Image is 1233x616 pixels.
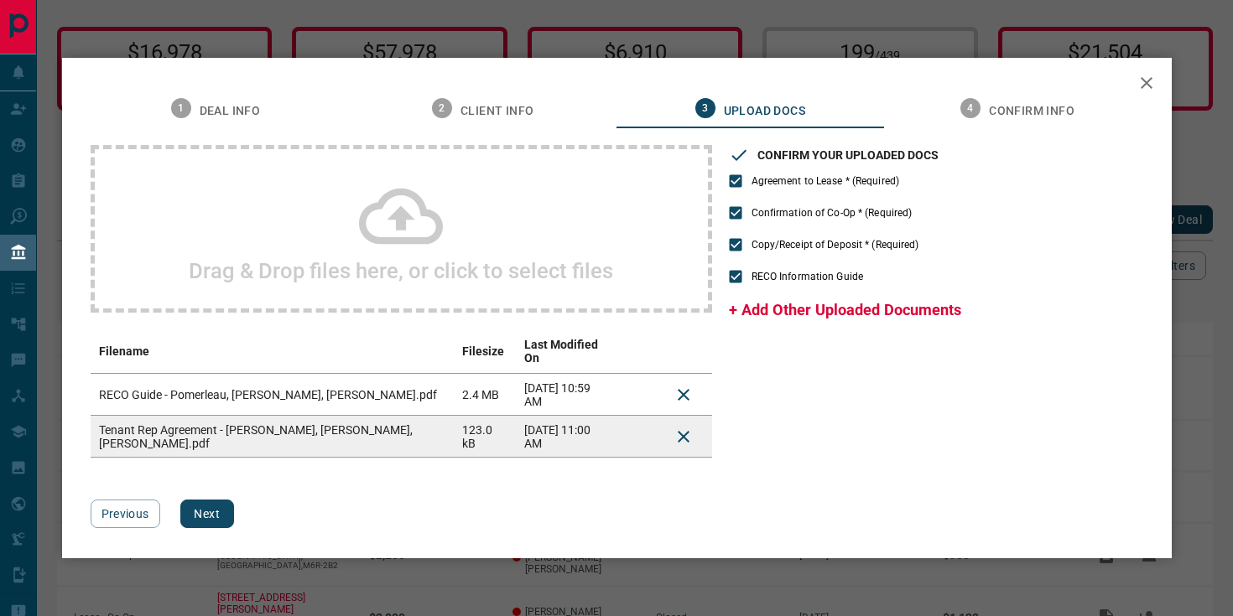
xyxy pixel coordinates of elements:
[180,500,234,528] button: Next
[752,269,863,284] span: RECO Information Guide
[729,301,961,318] span: + Add Other Uploaded Documents
[702,102,708,114] text: 3
[439,102,445,114] text: 2
[91,374,454,416] td: RECO Guide - Pomerleau, [PERSON_NAME], [PERSON_NAME].pdf
[516,329,613,374] th: Last Modified On
[516,374,613,416] td: [DATE] 10:59 AM
[968,102,974,114] text: 4
[189,258,613,283] h2: Drag & Drop files here, or click to select files
[91,500,160,528] button: Previous
[200,104,261,119] span: Deal Info
[454,329,516,374] th: Filesize
[91,145,712,313] div: Drag & Drop files here, or click to select files
[91,329,454,374] th: Filename
[663,375,704,415] button: Delete
[516,416,613,458] td: [DATE] 11:00 AM
[752,173,900,189] span: Agreement to Lease * (Required)
[91,416,454,458] td: Tenant Rep Agreement - [PERSON_NAME], [PERSON_NAME], [PERSON_NAME].pdf
[454,416,516,458] td: 123.0 kB
[752,237,919,252] span: Copy/Receipt of Deposit * (Required)
[655,329,712,374] th: delete file action column
[454,374,516,416] td: 2.4 MB
[178,102,184,114] text: 1
[724,104,805,119] span: Upload Docs
[663,417,704,457] button: Delete
[613,329,655,374] th: download action column
[460,104,533,119] span: Client Info
[752,205,913,220] span: Confirmation of Co-Op * (Required)
[989,104,1074,119] span: Confirm Info
[757,148,939,162] h3: CONFIRM YOUR UPLOADED DOCS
